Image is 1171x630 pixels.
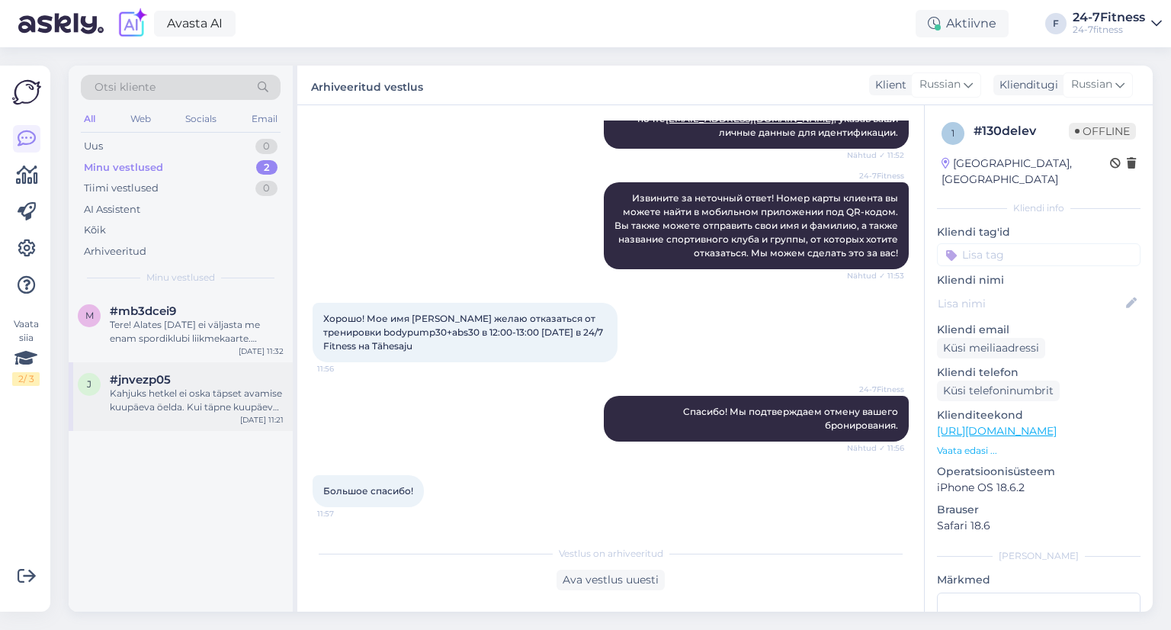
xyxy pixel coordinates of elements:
[938,295,1123,312] input: Lisa nimi
[614,192,900,259] span: Извините за неточный ответ! Номер карты клиента вы можете найти в мобильном приложении под QR-код...
[937,549,1141,563] div: [PERSON_NAME]
[12,78,41,107] img: Askly Logo
[937,322,1141,338] p: Kliendi email
[919,76,961,93] span: Russian
[937,444,1141,458] p: Vaata edasi ...
[146,271,215,284] span: Minu vestlused
[84,202,140,217] div: AI Assistent
[1073,11,1145,24] div: 24-7Fitness
[937,572,1141,588] p: Märkmed
[110,304,176,318] span: #mb3dcei9
[255,181,278,196] div: 0
[683,406,900,431] span: Спасибо! Мы подтверждаем отмену вашего бронирования.
[937,365,1141,381] p: Kliendi telefon
[127,109,154,129] div: Web
[937,381,1060,401] div: Küsi telefoninumbrit
[154,11,236,37] a: Avasta AI
[937,338,1045,358] div: Küsi meiliaadressi
[12,372,40,386] div: 2 / 3
[559,547,663,561] span: Vestlus on arhiveeritud
[317,363,374,374] span: 11:56
[1073,11,1162,36] a: 24-7Fitness24-7fitness
[951,127,954,139] span: 1
[240,414,284,426] div: [DATE] 11:21
[916,10,1009,37] div: Aktiivne
[937,407,1141,423] p: Klienditeekond
[937,201,1141,215] div: Kliendi info
[937,480,1141,496] p: iPhone OS 18.6.2
[12,317,40,386] div: Vaata siia
[323,485,413,497] span: Большое спасибо!
[84,244,146,259] div: Arhiveeritud
[847,442,904,454] span: Nähtud ✓ 11:56
[110,387,284,414] div: Kahjuks hetkel ei oska täpset avamise kuupäeva öelda. Kui täpne kuupäev on selgunud, siis anname ...
[993,77,1058,93] div: Klienditugi
[110,373,171,387] span: #jnvezp05
[182,109,220,129] div: Socials
[85,310,94,321] span: m
[937,424,1057,438] a: [URL][DOMAIN_NAME]
[974,122,1069,140] div: # 130delev
[84,139,103,154] div: Uus
[942,156,1110,188] div: [GEOGRAPHIC_DATA], [GEOGRAPHIC_DATA]
[937,502,1141,518] p: Brauser
[317,508,374,519] span: 11:57
[95,79,156,95] span: Otsi kliente
[249,109,281,129] div: Email
[116,8,148,40] img: explore-ai
[937,224,1141,240] p: Kliendi tag'id
[1045,13,1067,34] div: F
[937,243,1141,266] input: Lisa tag
[84,223,106,238] div: Kõik
[937,464,1141,480] p: Operatsioonisüsteem
[311,75,423,95] label: Arhiveeritud vestlus
[1073,24,1145,36] div: 24-7fitness
[239,346,284,357] div: [DATE] 11:32
[847,384,904,395] span: 24-7Fitness
[255,139,278,154] div: 0
[87,378,91,390] span: j
[84,160,163,175] div: Minu vestlused
[323,313,605,352] span: Хорошо! Мое имя [PERSON_NAME] желаю отказаться от тренировки bodypump30+abs30 в 12:00-13:00 [DATE...
[1071,76,1112,93] span: Russian
[1069,123,1136,140] span: Offline
[847,270,904,281] span: Nähtud ✓ 11:53
[869,77,906,93] div: Klient
[256,160,278,175] div: 2
[937,272,1141,288] p: Kliendi nimi
[847,170,904,182] span: 24-7Fitness
[937,518,1141,534] p: Safari 18.6
[557,570,665,590] div: Ava vestlus uuesti
[81,109,98,129] div: All
[110,318,284,346] div: Tere! Alates [DATE] ei väljasta me enam spordiklubi liikmekaarte. Spordiklubisse saate siseneda m...
[847,149,904,161] span: Nähtud ✓ 11:52
[84,181,159,196] div: Tiimi vestlused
